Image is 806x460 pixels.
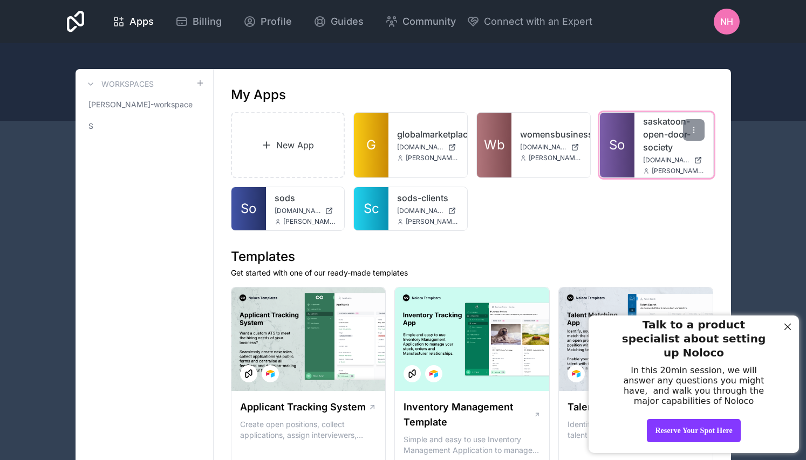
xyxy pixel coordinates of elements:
[397,207,443,215] span: [DOMAIN_NAME]
[467,14,592,29] button: Connect with an Expert
[429,369,438,378] img: Airtable Logo
[261,14,292,29] span: Profile
[568,400,689,415] h1: Talent Matching Template
[84,78,154,91] a: Workspaces
[377,10,465,33] a: Community
[266,369,275,378] img: Airtable Logo
[720,15,733,28] span: NH
[484,14,592,29] span: Connect with an Expert
[397,143,443,152] span: [DOMAIN_NAME]
[520,128,582,141] a: womensbusinesshub
[240,419,377,441] p: Create open positions, collect applications, assign interviewers, centralise candidate feedback a...
[101,79,154,90] h3: Workspaces
[652,167,705,175] span: [PERSON_NAME][EMAIL_ADDRESS][DOMAIN_NAME]
[484,136,505,154] span: Wb
[520,143,566,152] span: [DOMAIN_NAME]
[582,308,806,460] iframe: Slideout
[167,10,230,33] a: Billing
[231,112,345,178] a: New App
[643,156,689,164] span: [DOMAIN_NAME]
[275,191,336,204] a: sods
[331,14,364,29] span: Guides
[404,434,541,456] p: Simple and easy to use Inventory Management Application to manage your stock, orders and Manufact...
[104,10,162,33] a: Apps
[231,248,714,265] h1: Templates
[477,113,511,177] a: Wb
[529,154,582,162] span: [PERSON_NAME][EMAIL_ADDRESS][DOMAIN_NAME]
[275,207,336,215] a: [DOMAIN_NAME]
[283,217,336,226] span: [PERSON_NAME][EMAIL_ADDRESS][DOMAIN_NAME]
[88,121,93,132] span: S
[235,10,300,33] a: Profile
[572,369,580,378] img: Airtable Logo
[397,191,459,204] a: sods-clients
[305,10,372,33] a: Guides
[231,187,266,230] a: So
[241,200,256,217] span: So
[364,200,379,217] span: Sc
[643,115,705,154] a: saskatoon-open-door-society
[129,14,154,29] span: Apps
[406,217,459,226] span: [PERSON_NAME][EMAIL_ADDRESS][DOMAIN_NAME]
[84,116,204,136] a: S
[88,99,193,110] span: [PERSON_NAME]-workspace
[84,95,204,114] a: [PERSON_NAME]-workspace
[397,143,459,152] a: [DOMAIN_NAME]
[609,136,625,154] span: So
[600,113,634,177] a: So
[397,128,459,141] a: globalmarketplace
[406,154,459,162] span: [PERSON_NAME][EMAIL_ADDRESS][DOMAIN_NAME]
[402,14,456,29] span: Community
[568,419,705,441] p: Identify, source and match the right talent to an open project or position with our Talent Matchi...
[193,14,222,29] span: Billing
[275,207,321,215] span: [DOMAIN_NAME]
[354,187,388,230] a: Sc
[520,143,582,152] a: [DOMAIN_NAME]
[354,113,388,177] a: G
[397,207,459,215] a: [DOMAIN_NAME]
[643,156,705,164] a: [DOMAIN_NAME]
[231,267,714,278] p: Get started with one of our ready-made templates
[366,136,376,154] span: G
[404,400,533,430] h1: Inventory Management Template
[231,86,286,104] h1: My Apps
[240,400,366,415] h1: Applicant Tracking System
